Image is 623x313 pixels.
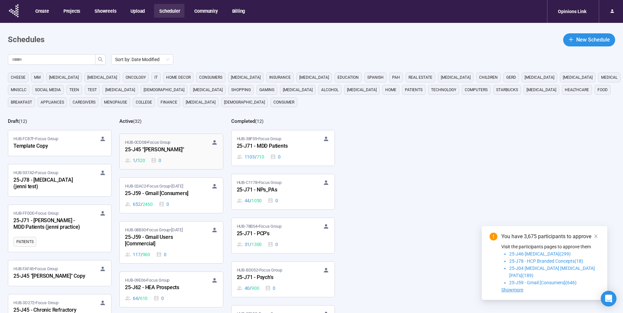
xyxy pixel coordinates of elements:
[257,153,264,160] span: 710
[231,118,255,124] h2: Completed
[104,99,127,106] span: menopause
[125,233,197,248] div: 25-J59 - Gmail Users [Commercial]
[565,87,589,93] span: healthcare
[501,233,599,240] div: You have 3,675 participants to approve
[509,266,595,278] span: 25-J04 [MEDICAL_DATA] [MEDICAL_DATA] [PAT's](189)
[506,74,516,81] span: GERD
[140,295,147,302] span: 610
[166,74,191,81] span: home decor
[509,280,577,285] span: 25-J59 - Gmail [Consumers](646)
[509,258,583,264] span: 25-J78 - HCP Branded Concepts(18)
[408,74,432,81] span: real estate
[98,57,103,62] span: search
[299,74,329,81] span: [MEDICAL_DATA]
[125,189,197,198] div: 25-J59 - Gmail [Consumers]
[227,4,250,18] button: Billing
[143,201,153,208] span: 2460
[237,273,309,282] div: 25-J71 - Psych's
[597,87,608,93] span: Food
[237,197,262,204] div: 44
[8,260,111,286] a: HUB-FAF45•Focus Group25-J45 "[PERSON_NAME]" Copy
[161,99,177,106] span: finance
[88,87,97,93] span: Test
[237,142,309,151] div: 25-J71 - MDD Patients
[8,130,111,156] a: HUB-FC87F•Focus GroupTemplate Copy
[405,87,423,93] span: Patients
[199,74,222,81] span: consumers
[385,87,396,93] span: home
[171,227,183,232] time: [DATE]
[232,174,335,209] a: HUB-C1178•Focus Group25-J71 - NPs_PAs44 / 10500
[125,251,150,258] div: 117
[501,243,599,250] p: Visit the participants pages to approve them
[125,139,170,146] span: HUB-0CD08 • Focus Group
[125,4,149,18] button: Upload
[143,251,150,258] span: 960
[95,54,106,65] button: search
[135,157,137,164] span: /
[120,272,223,307] a: HUB-09E06•Focus Group25-J62 - HEA Prospects64 / 6100
[120,178,223,213] a: HUB-02AC2•Focus Group•[DATE]25-J59 - Gmail [Consumers]652 / 24600
[265,285,275,292] div: 0
[73,99,95,106] span: caregivers
[154,74,158,81] span: it
[270,153,281,160] div: 0
[527,87,556,93] span: [MEDICAL_DATA]
[154,4,184,18] button: Scheduler
[8,118,19,124] h2: Draft
[30,4,54,18] button: Create
[251,241,262,248] span: 1300
[69,87,79,93] span: Teen
[268,241,278,248] div: 0
[251,197,262,204] span: 1050
[159,201,169,208] div: 0
[337,74,359,81] span: education
[138,295,140,302] span: /
[120,134,223,169] a: HUB-0CD08•Focus Group25-J45 "[PERSON_NAME]"1 / 5200
[87,74,117,81] span: [MEDICAL_DATA]
[563,74,593,81] span: [MEDICAL_DATA]
[321,87,338,93] span: alcohol
[171,184,183,189] time: [DATE]
[115,55,169,64] span: Sort by: Date Modified
[125,284,197,292] div: 25-J62 - HEA Prospects
[58,4,85,18] button: Projects
[13,300,59,306] span: HUB-3D272 • Focus Group
[89,4,121,18] button: Showreels
[8,34,44,46] h1: Schedules
[268,197,278,204] div: 0
[13,266,58,272] span: HUB-FAF45 • Focus Group
[601,291,616,306] div: Open Intercom Messenger
[237,153,264,160] div: 1103
[136,99,152,106] span: college
[13,142,85,151] div: Template Copy
[347,87,377,93] span: [MEDICAL_DATA]
[250,241,251,248] span: /
[255,119,264,124] span: ( 12 )
[255,153,257,160] span: /
[120,222,223,263] a: HUB-08B30•Focus Group•[DATE]25-J59 - Gmail Users [Commercial]117 / 9600
[431,87,456,93] span: technology
[141,201,143,208] span: /
[237,179,282,186] span: HUB-C1178 • Focus Group
[554,5,590,18] div: Opinions Link
[563,33,615,46] button: plusNew Schedule
[594,234,598,239] span: close
[156,251,166,258] div: 0
[283,87,313,93] span: [MEDICAL_DATA]
[119,118,133,124] h2: Active
[273,99,294,106] span: consumer
[237,223,282,230] span: HUB-78B54 • Focus Group
[125,183,183,189] span: HUB-02AC2 • Focus Group •
[151,157,161,164] div: 0
[41,99,64,106] span: appliances
[186,99,216,106] span: [MEDICAL_DATA]
[16,239,33,245] span: Patients
[250,197,251,204] span: /
[8,164,111,196] a: HUB-937A2•Focus Group25-J78 - [MEDICAL_DATA] (jenni test)
[125,227,182,233] span: HUB-08B30 • Focus Group •
[13,170,58,176] span: HUB-937A2 • Focus Group
[509,251,571,256] span: 25-J46-[MEDICAL_DATA](299)
[189,4,222,18] button: Community
[576,36,610,44] span: New Schedule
